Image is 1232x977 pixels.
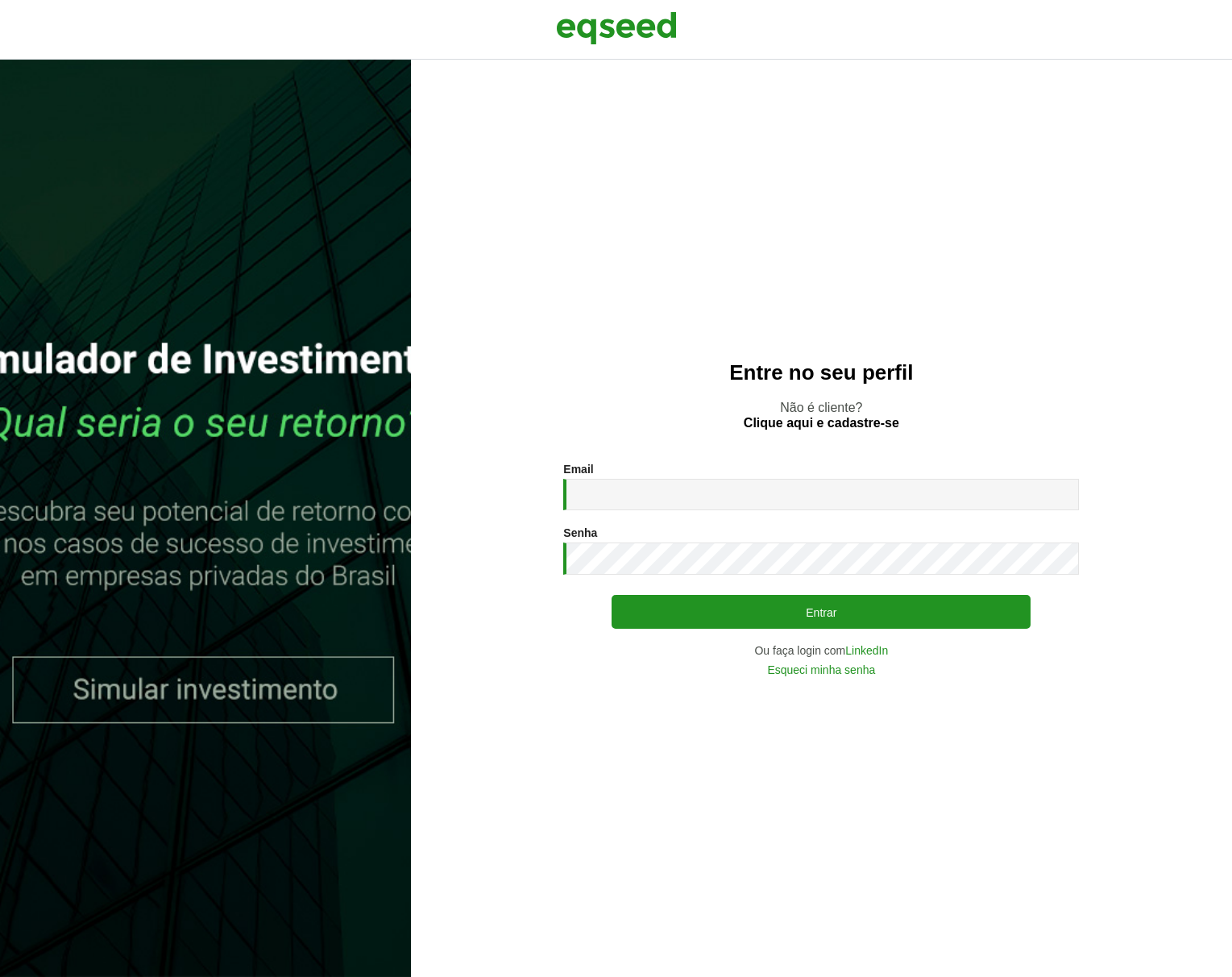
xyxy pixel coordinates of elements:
[556,8,677,48] img: EqSeed Logo
[744,417,899,430] a: Clique aqui e cadastre-se
[443,361,1200,385] h2: Entre no seu perfil
[563,464,593,475] label: Email
[563,527,597,538] label: Senha
[563,645,1079,656] div: Ou faça login com
[612,595,1031,629] button: Entrar
[443,400,1200,430] p: Não é cliente?
[767,664,875,676] a: Esqueci minha senha
[845,645,888,656] a: LinkedIn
